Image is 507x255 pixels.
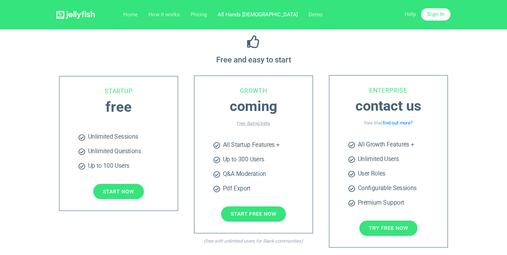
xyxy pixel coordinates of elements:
[78,88,159,95] h3: Startup
[421,8,451,21] a: Sign In
[213,98,294,115] h2: coming
[348,184,429,193] li: Configurable Sessions
[213,170,294,178] li: Q&A Moderation
[359,221,418,236] a: Try Free Now
[221,206,286,222] a: Start Free Now
[348,140,429,149] li: All Growth Features +
[213,184,294,193] li: Pdf Export
[303,9,328,20] a: Demo
[78,132,159,141] li: Unlimited Sessions
[383,120,413,126] a: find out more?
[213,140,294,149] li: All Startup Features +
[56,55,451,65] h3: Free and easy to start
[118,9,143,20] a: Home
[56,11,95,19] img: logo
[213,155,294,164] li: Up to 300 Users
[143,9,185,20] a: How it works
[348,118,429,127] div: free trial,
[93,184,144,199] a: Start Now
[348,87,429,94] h3: Enterprise
[78,161,159,170] li: Up to 100 Users
[212,9,303,20] a: All Hands [DEMOGRAPHIC_DATA]
[213,87,294,94] h3: Growth
[185,9,212,20] a: Pricing
[399,9,421,20] a: Help
[348,169,429,178] li: User Roles
[204,238,303,244] em: (free with unlimited users for Slack communities)
[78,99,159,116] h2: free
[348,98,429,115] h2: contact us
[237,120,270,126] u: free during beta
[348,198,429,207] li: Premium Support
[78,147,159,156] li: Unlimited Questions
[348,155,429,163] li: Unlimited Users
